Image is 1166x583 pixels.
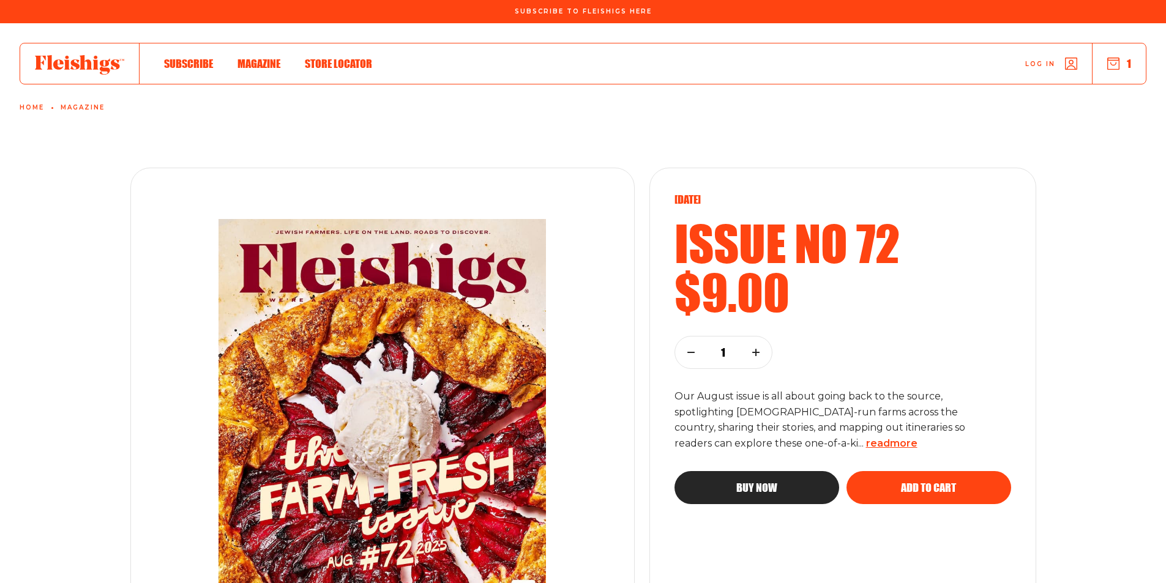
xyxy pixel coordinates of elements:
a: Magazine [237,55,280,72]
p: 1 [716,346,731,359]
p: [DATE] [675,193,1011,206]
button: 1 [1107,57,1131,70]
h2: $9.00 [675,267,1011,316]
span: read more [866,437,917,449]
a: Subscribe To Fleishigs Here [512,8,654,14]
span: Add to cart [901,482,956,493]
span: Magazine [237,57,280,70]
button: Buy now [675,471,839,504]
h2: Issue no 72 [675,218,1011,267]
a: Log in [1025,58,1077,70]
span: Store locator [305,57,372,70]
p: Our August issue is all about going back to the source, spotlighting [DEMOGRAPHIC_DATA]-run farms... [675,388,990,452]
a: Store locator [305,55,372,72]
a: Home [20,104,44,111]
span: Subscribe [164,57,213,70]
span: Subscribe To Fleishigs Here [515,8,652,15]
span: Log in [1025,59,1055,69]
span: Buy now [736,482,777,493]
button: Add to cart [846,471,1011,504]
a: Subscribe [164,55,213,72]
a: Magazine [61,104,105,111]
